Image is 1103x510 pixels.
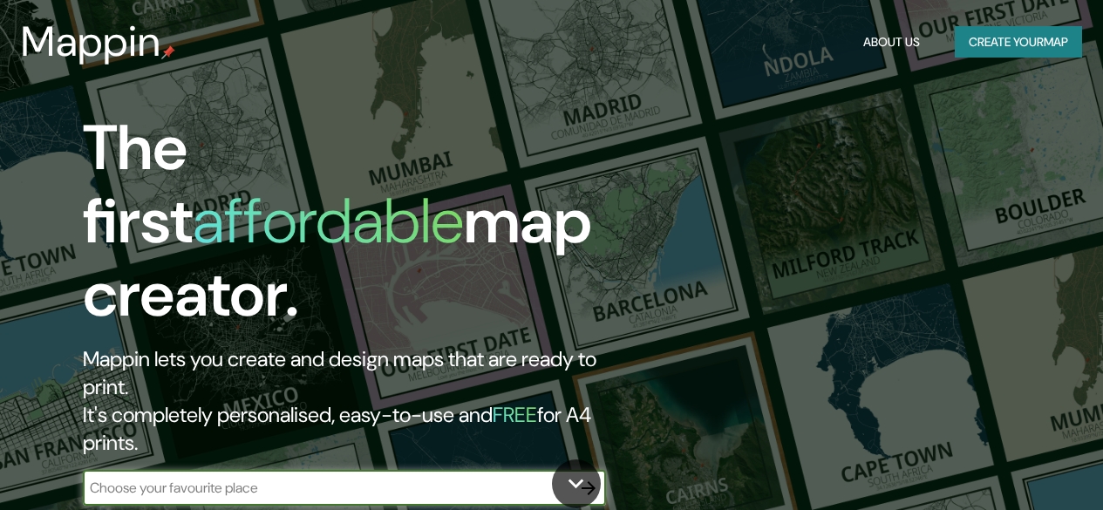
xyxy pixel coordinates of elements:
[193,180,464,262] h1: affordable
[161,45,175,59] img: mappin-pin
[21,17,161,66] h3: Mappin
[83,478,571,498] input: Choose your favourite place
[856,26,927,58] button: About Us
[493,401,537,428] h5: FREE
[955,26,1082,58] button: Create yourmap
[83,345,635,457] h2: Mappin lets you create and design maps that are ready to print. It's completely personalised, eas...
[83,112,635,345] h1: The first map creator.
